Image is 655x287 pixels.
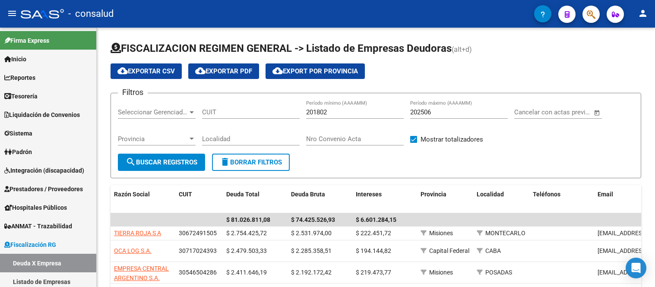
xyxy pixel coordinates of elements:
[114,191,150,198] span: Razón Social
[429,269,453,276] span: Misiones
[485,269,512,276] span: POSADAS
[429,247,469,254] span: Capital Federal
[291,230,332,237] span: $ 2.531.974,00
[485,247,501,254] span: CABA
[356,269,391,276] span: $ 219.473,77
[429,230,453,237] span: Misiones
[592,108,602,118] button: Open calendar
[111,42,452,54] span: FISCALIZACION REGIMEN GENERAL -> Listado de Empresas Deudoras
[291,216,335,223] span: $ 74.425.526,93
[126,157,136,167] mat-icon: search
[452,45,472,54] span: (alt+d)
[352,185,417,214] datatable-header-cell: Intereses
[118,135,188,143] span: Provincia
[114,247,152,254] span: OCA LOG S.A.
[195,66,206,76] mat-icon: cloud_download
[421,134,483,145] span: Mostrar totalizadores
[117,67,175,75] span: Exportar CSV
[272,67,358,75] span: Export por Provincia
[291,191,325,198] span: Deuda Bruta
[4,240,56,249] span: Fiscalización RG
[118,108,188,116] span: Seleccionar Gerenciador
[356,230,391,237] span: $ 222.451,72
[179,247,217,254] span: 30717024393
[272,66,283,76] mat-icon: cloud_download
[626,258,646,278] div: Open Intercom Messenger
[4,147,32,157] span: Padrón
[638,8,648,19] mat-icon: person
[118,86,148,98] h3: Filtros
[4,129,32,138] span: Sistema
[188,63,259,79] button: Exportar PDF
[356,247,391,254] span: $ 194.144,82
[195,67,252,75] span: Exportar PDF
[4,73,35,82] span: Reportes
[533,191,560,198] span: Teléfonos
[68,4,114,23] span: - consalud
[226,247,267,254] span: $ 2.479.503,33
[477,191,504,198] span: Localidad
[4,54,26,64] span: Inicio
[179,269,217,276] span: 30546504286
[7,8,17,19] mat-icon: menu
[421,191,446,198] span: Provincia
[223,185,288,214] datatable-header-cell: Deuda Total
[4,203,67,212] span: Hospitales Públicos
[598,191,613,198] span: Email
[117,66,128,76] mat-icon: cloud_download
[226,216,270,223] span: $ 81.026.811,08
[4,221,72,231] span: ANMAT - Trazabilidad
[529,185,594,214] datatable-header-cell: Teléfonos
[114,265,169,282] span: EMPRESA CENTRAL ARGENTINO S.A.
[114,230,161,237] span: TIERRA ROJA S A
[4,184,83,194] span: Prestadores / Proveedores
[485,230,525,237] span: MONTECARLO
[179,191,192,198] span: CUIT
[212,154,290,171] button: Borrar Filtros
[126,158,197,166] span: Buscar Registros
[220,157,230,167] mat-icon: delete
[288,185,352,214] datatable-header-cell: Deuda Bruta
[4,110,80,120] span: Liquidación de Convenios
[417,185,473,214] datatable-header-cell: Provincia
[111,185,175,214] datatable-header-cell: Razón Social
[175,185,223,214] datatable-header-cell: CUIT
[4,166,84,175] span: Integración (discapacidad)
[4,91,38,101] span: Tesorería
[111,63,182,79] button: Exportar CSV
[4,36,49,45] span: Firma Express
[291,269,332,276] span: $ 2.192.172,42
[220,158,282,166] span: Borrar Filtros
[118,154,205,171] button: Buscar Registros
[179,230,217,237] span: 30672491505
[291,247,332,254] span: $ 2.285.358,51
[356,191,382,198] span: Intereses
[226,230,267,237] span: $ 2.754.425,72
[226,191,259,198] span: Deuda Total
[356,216,396,223] span: $ 6.601.284,15
[473,185,529,214] datatable-header-cell: Localidad
[266,63,365,79] button: Export por Provincia
[226,269,267,276] span: $ 2.411.646,19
